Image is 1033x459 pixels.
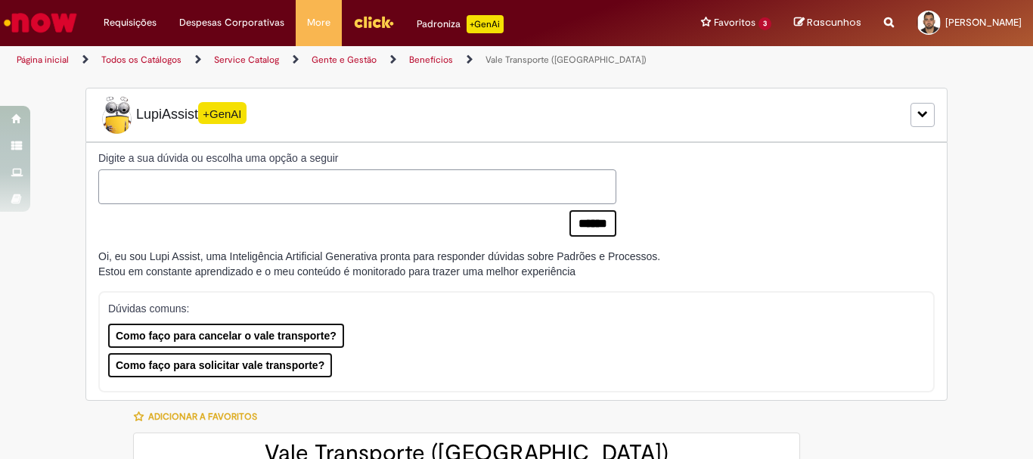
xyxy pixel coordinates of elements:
[17,54,69,66] a: Página inicial
[417,15,504,33] div: Padroniza
[307,15,330,30] span: More
[758,17,771,30] span: 3
[11,46,678,74] ul: Trilhas de página
[108,353,332,377] button: Como faço para solicitar vale transporte?
[198,102,247,124] span: +GenAI
[101,54,181,66] a: Todos os Catálogos
[353,11,394,33] img: click_logo_yellow_360x200.png
[485,54,647,66] a: Vale Transporte ([GEOGRAPHIC_DATA])
[98,150,616,166] label: Digite a sua dúvida ou escolha uma opção a seguir
[794,16,861,30] a: Rascunhos
[148,411,257,423] span: Adicionar a Favoritos
[179,15,284,30] span: Despesas Corporativas
[312,54,377,66] a: Gente e Gestão
[104,15,157,30] span: Requisições
[945,16,1022,29] span: [PERSON_NAME]
[85,88,948,142] div: LupiLupiAssist+GenAI
[214,54,279,66] a: Service Catalog
[714,15,755,30] span: Favoritos
[807,15,861,29] span: Rascunhos
[409,54,453,66] a: Benefícios
[133,401,265,433] button: Adicionar a Favoritos
[108,324,344,348] button: Como faço para cancelar o vale transporte?
[467,15,504,33] p: +GenAi
[2,8,79,38] img: ServiceNow
[108,301,913,316] p: Dúvidas comuns:
[98,96,247,134] span: LupiAssist
[98,249,660,279] div: Oi, eu sou Lupi Assist, uma Inteligência Artificial Generativa pronta para responder dúvidas sobr...
[98,96,136,134] img: Lupi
